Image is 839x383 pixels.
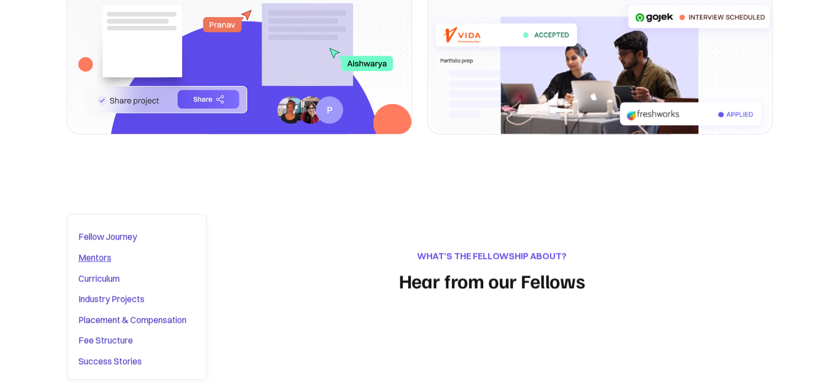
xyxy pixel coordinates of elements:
[78,272,120,286] div: Curriculum
[78,269,195,288] a: Curriculum
[78,333,133,348] div: Fee Structure
[78,228,195,246] a: Fellow Journey
[78,331,195,350] a: Fee Structure
[78,311,195,330] a: Placement & Compensation
[78,290,195,309] a: Industry Projects
[399,269,585,292] h2: Hear from our Fellows
[78,352,195,371] a: Success Stories
[78,313,186,327] div: Placement & Compensation
[78,354,142,369] div: Success Stories
[417,249,567,262] div: What's the fellowship about?
[78,251,111,265] div: Mentors
[78,292,145,306] div: Industry Projects
[78,230,137,244] div: Fellow Journey
[78,249,195,267] a: Mentors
